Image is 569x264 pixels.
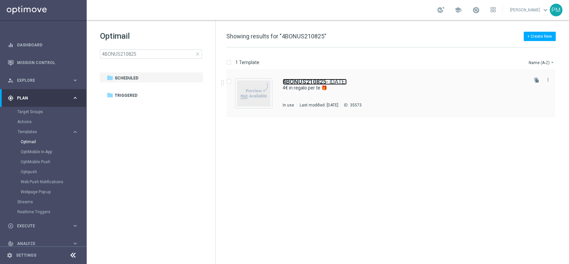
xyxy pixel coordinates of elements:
[21,187,86,197] div: Webpage Pop-up
[17,96,72,100] span: Plan
[237,80,270,106] img: noPreview.jpg
[454,6,462,14] span: school
[107,92,113,98] i: folder
[17,54,78,71] a: Mission Control
[283,79,347,85] a: 4BONUS210825- [DATE]
[17,78,72,82] span: Explore
[8,241,14,247] i: track_changes
[72,95,78,101] i: keyboard_arrow_right
[21,177,86,187] div: Web Push Notifications
[21,147,86,157] div: OptiMobile In-App
[524,32,556,41] button: + Create New
[220,70,568,116] div: Press SPACE to select this row.
[17,242,72,246] span: Analyze
[8,95,14,101] i: gps_fixed
[8,36,78,54] div: Dashboard
[72,223,78,229] i: keyboard_arrow_right
[21,137,86,147] div: Optimail
[550,4,562,16] div: PM
[534,77,539,83] i: file_copy
[18,130,65,134] span: Templates
[509,5,550,15] a: [PERSON_NAME]keyboard_arrow_down
[21,189,69,195] a: Webpage Pop-up
[21,157,86,167] div: OptiMobile Push
[17,199,69,205] a: Streams
[7,241,79,246] button: track_changes Analyze keyboard_arrow_right
[7,95,79,101] button: gps_fixed Plan keyboard_arrow_right
[17,127,86,197] div: Templates
[17,36,78,54] a: Dashboard
[17,109,69,114] a: Target Groups
[8,95,72,101] div: Plan
[18,130,72,134] div: Templates
[283,85,527,91] div: 4€ in regalo per te 🎁
[17,209,69,215] a: Realtime Triggers
[17,117,86,127] div: Actions
[545,76,551,84] button: more_vert
[350,102,362,108] div: 35573
[195,51,200,57] span: close
[7,223,79,229] button: play_circle_outline Execute keyboard_arrow_right
[72,129,78,135] i: keyboard_arrow_right
[8,54,78,71] div: Mission Control
[8,241,72,247] div: Analyze
[283,102,294,108] div: In use
[283,78,326,85] b: 4BONUS210825
[7,252,13,258] i: settings
[21,159,69,165] a: OptiMobile Push
[545,77,551,82] i: more_vert
[107,74,113,81] i: folder
[542,6,549,14] span: keyboard_arrow_down
[297,102,341,108] div: Last modified: [DATE]
[532,76,541,84] button: file_copy
[17,107,86,117] div: Target Groups
[235,59,259,65] p: 1 Template
[8,223,14,229] i: play_circle_outline
[8,77,14,83] i: person_search
[7,60,79,65] button: Mission Control
[16,253,36,257] a: Settings
[550,60,555,65] i: arrow_drop_down
[8,77,72,83] div: Explore
[283,85,512,91] a: 4€ in regalo per te 🎁
[21,179,69,185] a: Web Push Notifications
[17,207,86,217] div: Realtime Triggers
[17,129,79,135] button: Templates keyboard_arrow_right
[100,49,202,59] input: Search Template
[21,169,69,175] a: Optipush
[528,58,556,66] button: Name (A-Z)arrow_drop_down
[72,240,78,247] i: keyboard_arrow_right
[17,119,69,124] a: Actions
[341,102,362,108] div: ID:
[7,78,79,83] button: person_search Explore keyboard_arrow_right
[115,92,137,98] span: Triggered
[115,75,138,81] span: Scheduled
[8,42,14,48] i: equalizer
[21,149,69,155] a: OptiMobile In-App
[21,167,86,177] div: Optipush
[8,223,72,229] div: Execute
[17,224,72,228] span: Execute
[17,197,86,207] div: Streams
[226,33,326,40] span: Showing results for "4BONUS210825"
[7,42,79,48] button: equalizer Dashboard
[21,139,69,145] a: Optimail
[72,77,78,83] i: keyboard_arrow_right
[100,31,202,41] h1: Optimail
